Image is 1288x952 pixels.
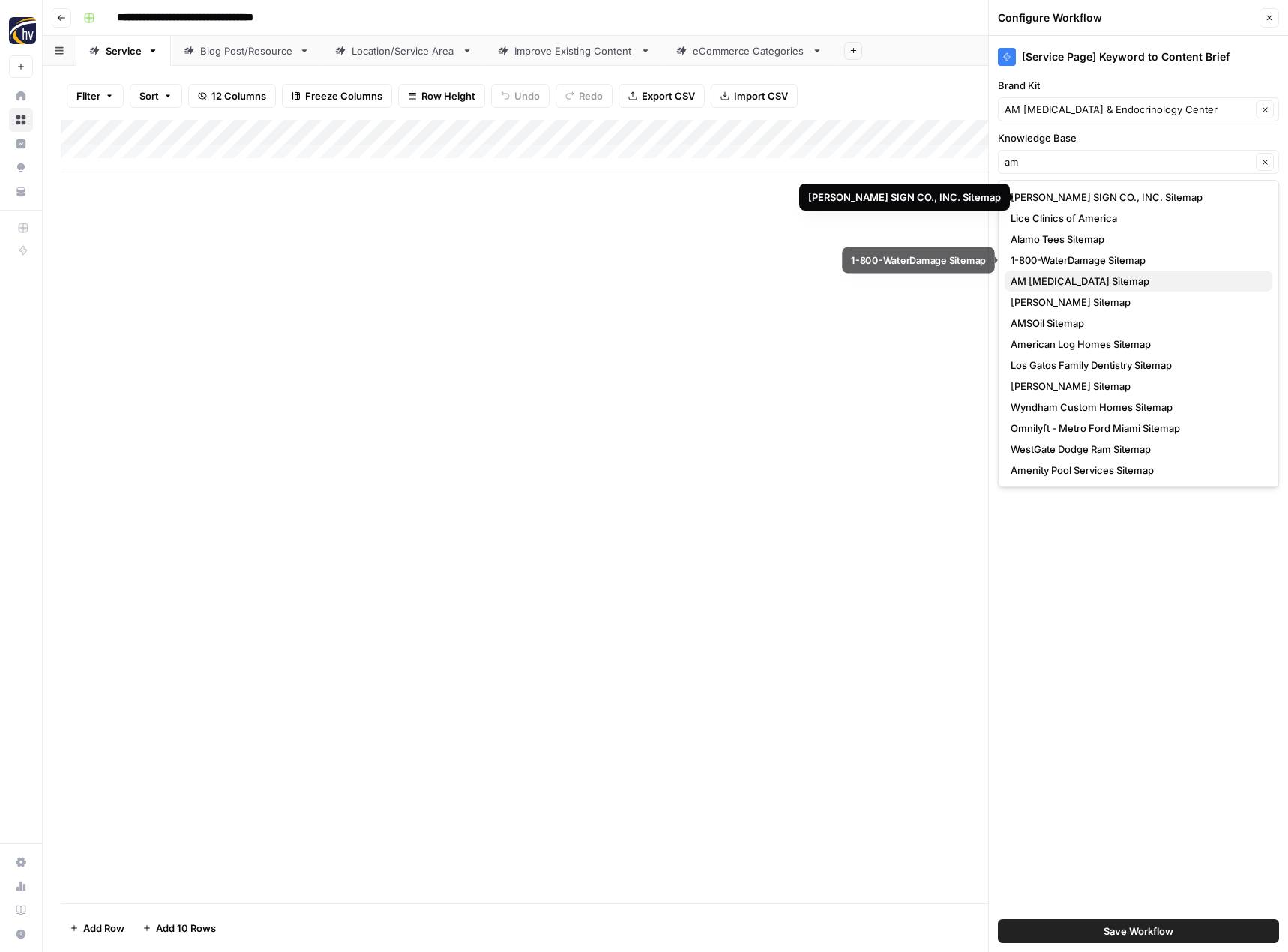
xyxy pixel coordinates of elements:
button: Workspace: HigherVisibility [9,12,33,49]
div: Location/Service Area [352,43,456,58]
a: Settings [9,850,33,874]
button: 12 Columns [188,84,276,108]
button: Save Workflow [998,919,1279,943]
span: Redo [579,88,603,103]
div: Blog Post/Resource [200,43,293,58]
span: WestGate Dodge Ram Sitemap [1011,442,1260,457]
span: [PERSON_NAME] Sitemap [1011,295,1260,310]
span: Add 10 Rows [156,921,216,936]
span: Export CSV [642,88,695,103]
a: Location/Service Area [322,36,485,66]
a: Blog Post/Resource [171,36,322,66]
div: 1-800-WaterDamage Sitemap [851,253,986,267]
span: AMSOil Sitemap [1011,316,1260,331]
a: Insights [9,132,33,156]
a: Service [76,36,171,66]
a: eCommerce Categories [663,36,835,66]
span: Lice Clinics of America [1011,211,1260,226]
button: Import CSV [711,84,798,108]
button: Help + Support [9,922,33,946]
div: Improve Existing Content [514,43,634,58]
span: [PERSON_NAME] SIGN CO., INC. Sitemap [1011,190,1260,205]
span: Undo [514,88,540,103]
span: Save Workflow [1104,924,1173,939]
button: Sort [130,84,182,108]
a: Usage [9,874,33,898]
button: Row Height [398,84,485,108]
span: Los Gatos Family Dentistry Sitemap [1011,358,1260,373]
a: Your Data [9,180,33,204]
div: [Service Page] Keyword to Content Brief [998,48,1279,66]
input: HigherVisibility Sitemap [1005,154,1251,169]
span: Sort [139,88,159,103]
a: Improve Existing Content [485,36,663,66]
button: Add Row [61,916,133,940]
span: [PERSON_NAME] Sitemap [1011,379,1260,394]
a: Opportunities [9,156,33,180]
label: Knowledge Base [998,130,1279,145]
span: Freeze Columns [305,88,382,103]
span: Import CSV [734,88,788,103]
span: Wyndham Custom Homes Sitemap [1011,400,1260,415]
span: Row Height [421,88,475,103]
button: Redo [556,84,613,108]
a: Home [9,84,33,108]
a: Browse [9,108,33,132]
button: Add 10 Rows [133,916,225,940]
input: AM Diabetes & Endocrinology Center [1005,102,1251,117]
span: Add Row [83,921,124,936]
a: Learning Hub [9,898,33,922]
button: Freeze Columns [282,84,392,108]
span: AM [MEDICAL_DATA] Sitemap [1011,274,1260,289]
label: Brand Kit [998,78,1279,93]
div: eCommerce Categories [693,43,806,58]
button: Filter [67,84,124,108]
img: HigherVisibility Logo [9,17,36,44]
span: Alamo Tees Sitemap [1011,232,1260,247]
span: 1-800-WaterDamage Sitemap [1011,253,1260,268]
span: Amenity Pool Services Sitemap [1011,463,1260,477]
button: Export CSV [619,84,705,108]
span: American Log Homes Sitemap [1011,337,1260,352]
span: Filter [76,88,100,103]
span: 12 Columns [211,88,266,103]
span: Omnilyft - Metro Ford Miami Sitemap [1011,421,1260,436]
div: Service [106,43,142,58]
button: Undo [491,84,550,108]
